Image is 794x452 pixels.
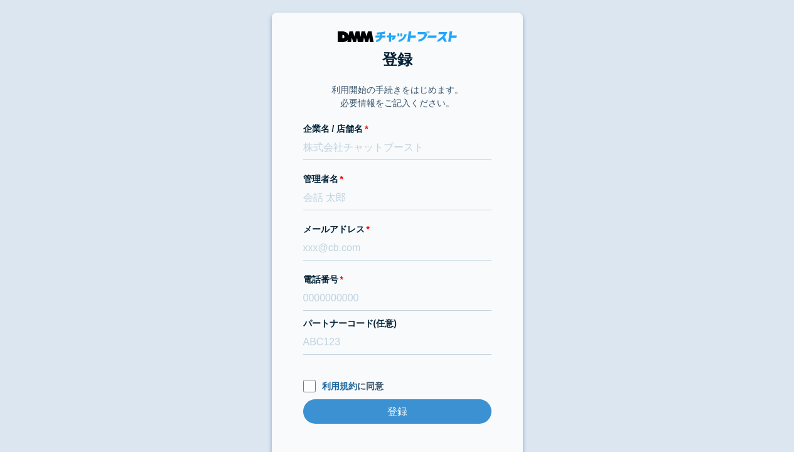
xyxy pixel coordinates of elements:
[303,122,491,136] label: 企業名 / 店舗名
[303,136,491,160] input: 株式会社チャットブースト
[303,330,491,355] input: ABC123
[303,223,491,236] label: メールアドレス
[303,286,491,311] input: 0000000000
[303,273,491,286] label: 電話番号
[303,380,491,393] label: に同意
[338,31,457,42] img: DMMチャットブースト
[303,48,491,71] h1: 登録
[331,83,463,110] p: 利用開始の手続きをはじめます。 必要情報をご記入ください。
[322,381,357,391] a: 利用規約
[303,317,491,330] label: パートナーコード(任意)
[303,399,491,424] input: 登録
[303,186,491,210] input: 会話 太郎
[303,380,316,392] input: 利用規約に同意
[303,173,491,186] label: 管理者名
[303,236,491,261] input: xxx@cb.com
